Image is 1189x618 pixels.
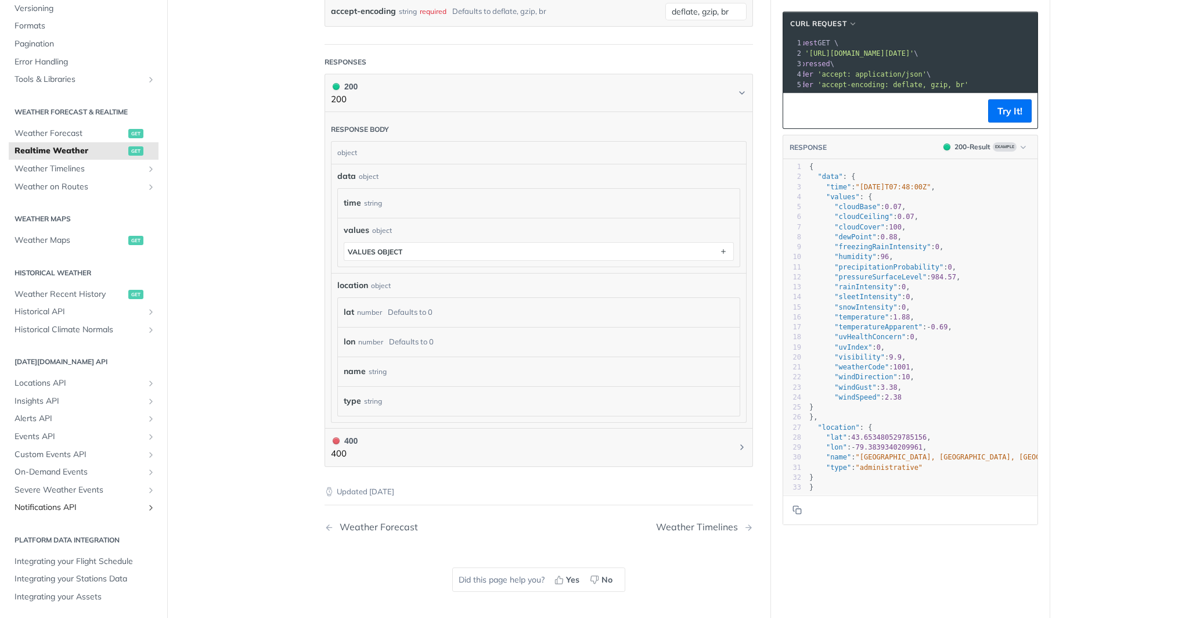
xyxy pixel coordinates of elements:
nav: Pagination Controls [325,510,753,544]
span: --compressed [780,60,830,68]
button: Show subpages for Weather Timelines [146,164,156,174]
span: : , [809,323,952,331]
span: 200 [333,83,340,90]
span: 1001 [893,363,910,371]
button: Yes [550,571,586,588]
span: "cloudCeiling" [834,213,893,221]
button: 200200-ResultExample [938,141,1032,153]
a: Custom Events APIShow subpages for Custom Events API [9,446,158,463]
span: : , [809,363,914,371]
span: "sleetIntensity" [834,293,902,301]
span: "visibility" [834,353,885,361]
span: } [809,473,813,482]
span: "administrative" [856,463,923,472]
span: : , [809,223,906,231]
div: Defaults to deflate, gzip, br [452,3,546,20]
span: Integrating your Assets [15,591,156,603]
span: "temperatureApparent" [834,323,923,331]
button: values object [344,243,733,260]
div: object [371,281,391,291]
span: "uvHealthConcern" [834,333,906,341]
span: get [128,146,143,156]
a: Weather Mapsget [9,232,158,249]
span: "cloudCover" [834,223,885,231]
span: : , [809,433,931,441]
span: 0.69 [931,323,948,331]
span: Integrating your Flight Schedule [15,556,156,567]
div: 12 [783,272,801,282]
div: Weather Timelines [656,522,744,533]
div: 14 [783,292,801,302]
span: 'accept: application/json' [817,70,927,78]
span: "values" [826,193,860,201]
a: Next Page: Weather Timelines [656,522,753,533]
button: cURL Request [786,18,862,30]
span: Severe Weather Events [15,484,143,496]
div: 9 [783,242,801,252]
span: get [128,290,143,299]
span: \ [759,49,918,58]
span: : , [809,313,914,321]
a: Previous Page: Weather Forecast [325,522,508,533]
span: : , [809,233,902,241]
span: 0 [902,303,906,311]
span: data [337,170,356,182]
p: Updated [DATE] [325,486,753,498]
span: Historical API [15,306,143,318]
div: 29 [783,443,801,452]
span: 3.38 [881,383,898,391]
label: type [344,393,361,409]
span: 0.88 [881,233,898,241]
a: Historical Climate NormalsShow subpages for Historical Climate Normals [9,321,158,339]
span: : , [809,203,906,211]
span: Custom Events API [15,449,143,461]
span: "rainIntensity" [834,283,897,291]
span: 0 [877,343,881,351]
button: Copy to clipboard [789,501,805,519]
span: Tools & Libraries [15,74,143,85]
span: "location" [817,423,859,432]
div: number [357,304,382,321]
button: 400 400400 [331,434,747,461]
span: Weather Timelines [15,163,143,175]
span: Yes [566,574,579,586]
span: 0.07 [885,203,902,211]
span: }, [809,413,818,421]
div: 15 [783,303,801,312]
div: string [364,195,382,211]
span: 0.07 [898,213,914,221]
button: Show subpages for Historical API [146,307,156,317]
span: \ [759,70,931,78]
span: "windSpeed" [834,393,880,401]
span: 400 [333,437,340,444]
div: 21 [783,362,801,372]
div: 25 [783,403,801,412]
span: "windDirection" [834,373,897,381]
span: : { [809,193,872,201]
div: 1 [783,162,801,172]
a: Historical APIShow subpages for Historical API [9,303,158,321]
span: Integrating your Stations Data [15,573,156,585]
span: Pagination [15,38,156,50]
span: : , [809,283,910,291]
span: "humidity" [834,253,876,261]
button: Show subpages for Events API [146,432,156,441]
div: 3 [783,182,801,192]
a: Weather Recent Historyget [9,286,158,303]
span: On-Demand Events [15,466,143,478]
span: : , [809,273,960,281]
span: location [337,279,368,292]
div: 200 [331,80,358,93]
span: Weather on Routes [15,181,143,193]
div: 6 [783,212,801,222]
div: 2 [783,48,803,59]
button: Show subpages for Notifications API [146,503,156,512]
div: 11 [783,263,801,272]
label: time [344,195,361,211]
span: Weather Recent History [15,289,125,300]
span: 0 [910,333,914,341]
span: 79.3839340209961 [856,443,923,451]
span: "windGust" [834,383,876,391]
div: Responses [325,57,366,67]
span: "dewPoint" [834,233,876,241]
